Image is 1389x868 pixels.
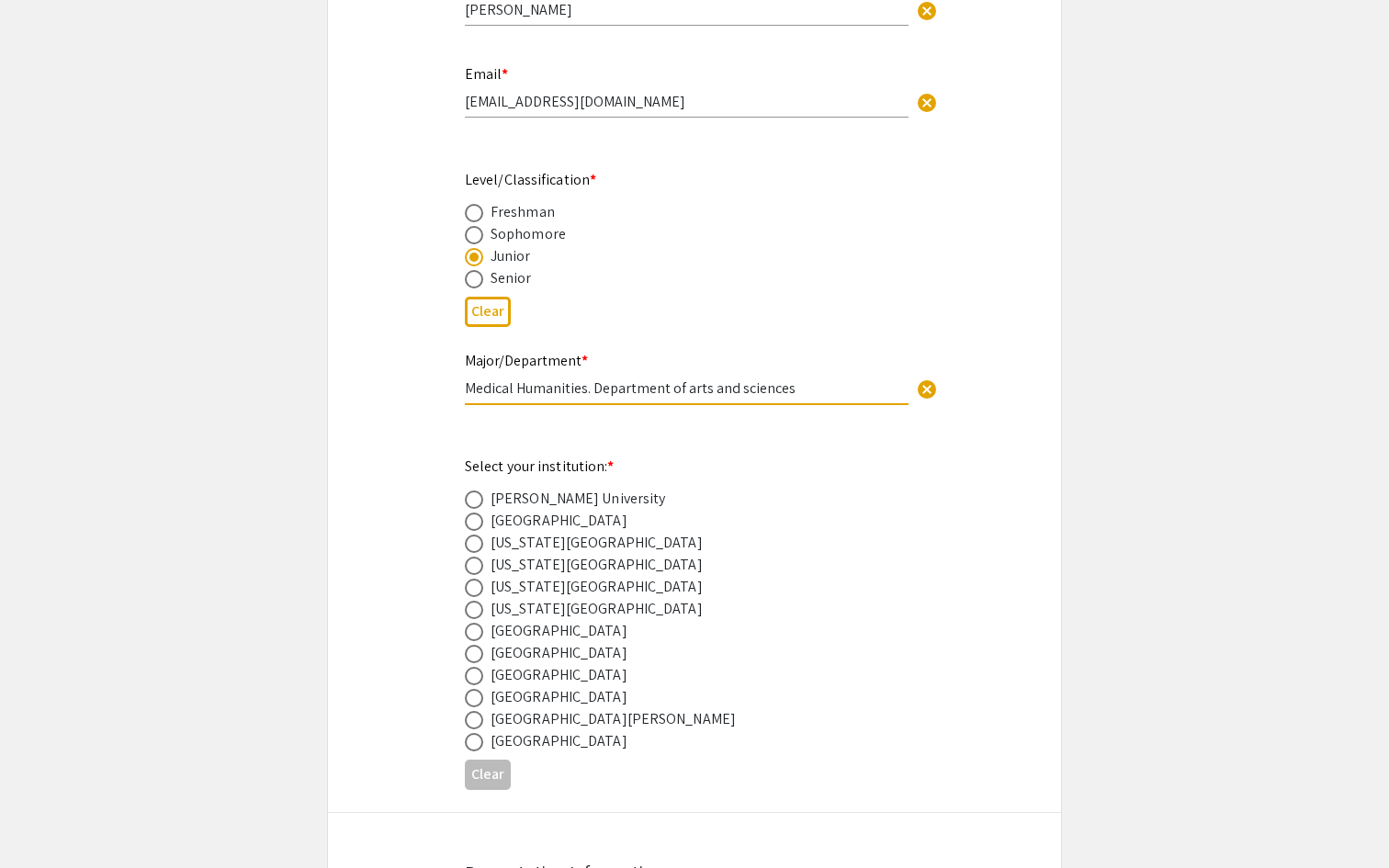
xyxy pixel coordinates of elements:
div: Freshman [491,201,555,223]
div: [GEOGRAPHIC_DATA] [491,620,627,642]
button: Clear [465,760,511,790]
div: [GEOGRAPHIC_DATA] [491,642,627,664]
div: Senior [491,267,532,289]
div: [GEOGRAPHIC_DATA] [491,664,627,686]
mat-label: Select your institution: [465,457,615,476]
div: [US_STATE][GEOGRAPHIC_DATA] [491,554,703,576]
div: [GEOGRAPHIC_DATA] [491,686,627,708]
div: [GEOGRAPHIC_DATA][PERSON_NAME] [491,708,736,730]
div: Sophomore [491,223,566,245]
button: Clear [909,369,945,406]
input: Type Here [465,378,909,398]
span: cancel [916,92,938,114]
div: [PERSON_NAME] University [491,488,665,510]
div: [US_STATE][GEOGRAPHIC_DATA] [491,532,703,554]
button: Clear [465,297,511,327]
div: [US_STATE][GEOGRAPHIC_DATA] [491,598,703,620]
div: [GEOGRAPHIC_DATA] [491,510,627,532]
div: [GEOGRAPHIC_DATA] [491,730,627,752]
mat-label: Email [465,64,508,84]
span: cancel [916,378,938,400]
div: Junior [491,245,531,267]
button: Clear [909,83,945,119]
mat-label: Major/Department [465,351,588,370]
mat-label: Level/Classification [465,170,596,189]
iframe: Chat [14,785,78,854]
input: Type Here [465,92,909,111]
div: [US_STATE][GEOGRAPHIC_DATA] [491,576,703,598]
